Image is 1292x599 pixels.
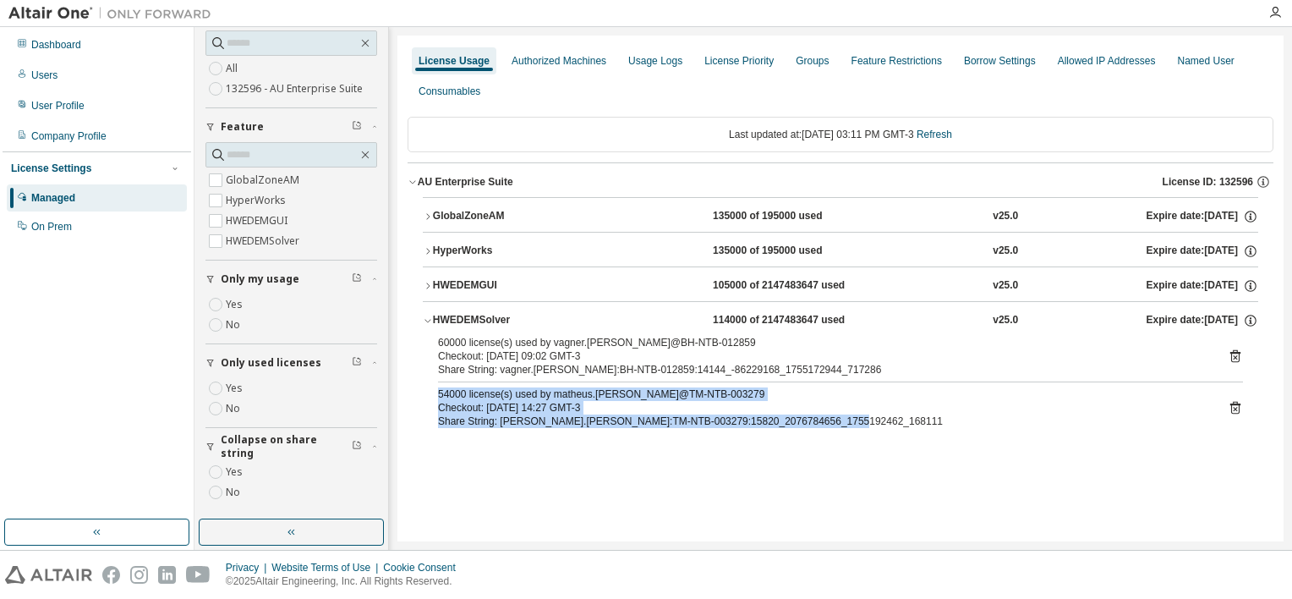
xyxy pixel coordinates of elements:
button: Feature [205,108,377,146]
div: v25.0 [993,313,1018,328]
label: GlobalZoneAM [226,170,303,190]
div: On Prem [31,220,72,234]
div: Expire date: [DATE] [1147,244,1258,259]
button: HWEDEMGUI105000 of 2147483647 usedv25.0Expire date:[DATE] [423,267,1258,305]
span: Only used licenses [221,356,321,370]
div: Website Terms of Use [271,561,383,574]
div: Managed [31,191,75,205]
button: Collapse on share string [205,428,377,465]
div: Authorized Machines [512,54,606,68]
label: No [226,482,244,503]
label: Yes [226,294,246,315]
div: Company Profile [31,129,107,143]
div: HWEDEMGUI [433,278,585,294]
div: Dashboard [31,38,81,52]
div: Expire date: [DATE] [1147,313,1258,328]
div: Checkout: [DATE] 14:27 GMT-3 [438,401,1202,415]
div: User Profile [31,99,85,113]
label: No [226,315,244,335]
span: Clear filter [352,272,362,286]
span: Feature [221,120,264,134]
div: Privacy [226,561,271,574]
button: AU Enterprise SuiteLicense ID: 132596 [408,163,1273,201]
div: 114000 of 2147483647 used [713,313,865,328]
div: 135000 of 195000 used [713,209,865,224]
div: AU Enterprise Suite [418,175,513,189]
span: Clear filter [352,120,362,134]
a: Refresh [917,129,952,140]
label: HWEDEMGUI [226,211,291,231]
div: Share String: [PERSON_NAME].[PERSON_NAME]:TM-NTB-003279:15820_2076784656_1755192462_168111 [438,415,1202,428]
button: GlobalZoneAM135000 of 195000 usedv25.0Expire date:[DATE] [423,198,1258,235]
p: © 2025 Altair Engineering, Inc. All Rights Reserved. [226,574,466,589]
div: Expire date: [DATE] [1147,278,1258,294]
div: GlobalZoneAM [433,209,585,224]
div: Named User [1177,54,1234,68]
div: Borrow Settings [964,54,1036,68]
img: Altair One [8,5,220,22]
div: v25.0 [993,209,1018,224]
div: Checkout: [DATE] 09:02 GMT-3 [438,349,1202,363]
div: HWEDEMSolver [433,313,585,328]
div: Expire date: [DATE] [1147,209,1258,224]
div: 105000 of 2147483647 used [713,278,865,294]
img: instagram.svg [130,566,148,584]
label: 132596 - AU Enterprise Suite [226,79,366,99]
span: Clear filter [352,440,362,453]
img: altair_logo.svg [5,566,92,584]
div: Cookie Consent [383,561,465,574]
div: License Settings [11,162,91,175]
div: v25.0 [993,244,1018,259]
div: HyperWorks [433,244,585,259]
label: Yes [226,378,246,398]
div: 135000 of 195000 used [713,244,865,259]
button: HWEDEMSolver114000 of 2147483647 usedv25.0Expire date:[DATE] [423,302,1258,339]
img: linkedin.svg [158,566,176,584]
div: Users [31,69,57,82]
button: HyperWorks135000 of 195000 usedv25.0Expire date:[DATE] [423,233,1258,270]
label: No [226,398,244,419]
div: Groups [796,54,829,68]
span: Only my usage [221,272,299,286]
button: Only used licenses [205,344,377,382]
div: Feature Restrictions [851,54,942,68]
div: 54000 license(s) used by matheus.[PERSON_NAME]@TM-NTB-003279 [438,387,1202,401]
span: Collapse on share string [221,433,352,460]
label: HyperWorks [226,190,289,211]
button: Only my usage [205,261,377,298]
div: Share String: vagner.[PERSON_NAME]:BH-NTB-012859:14144_-86229168_1755172944_717286 [438,363,1202,376]
div: v25.0 [993,278,1018,294]
img: youtube.svg [186,566,211,584]
div: Usage Logs [628,54,682,68]
label: All [226,58,241,79]
div: 60000 license(s) used by vagner.[PERSON_NAME]@BH-NTB-012859 [438,336,1202,349]
span: Clear filter [352,356,362,370]
div: Allowed IP Addresses [1058,54,1156,68]
div: License Usage [419,54,490,68]
label: HWEDEMSolver [226,231,303,251]
span: License ID: 132596 [1163,175,1253,189]
div: Consumables [419,85,480,98]
div: License Priority [704,54,774,68]
div: Last updated at: [DATE] 03:11 PM GMT-3 [408,117,1273,152]
img: facebook.svg [102,566,120,584]
label: Yes [226,462,246,482]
